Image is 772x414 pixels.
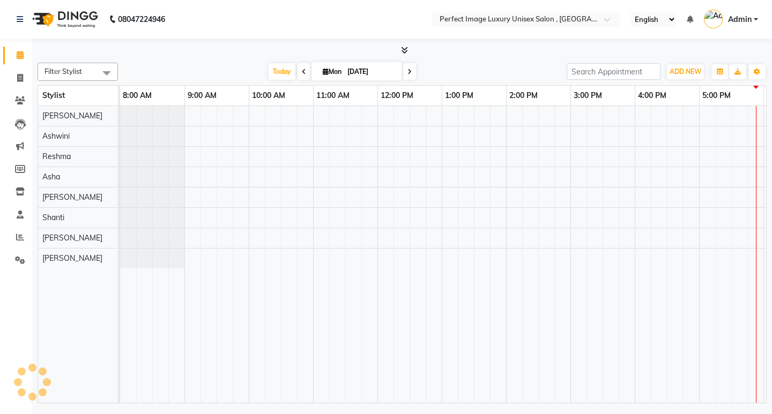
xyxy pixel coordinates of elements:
[700,88,733,103] a: 5:00 PM
[667,64,704,79] button: ADD NEW
[320,67,344,76] span: Mon
[118,4,165,34] b: 08047224946
[567,63,660,80] input: Search Appointment
[378,88,416,103] a: 12:00 PM
[571,88,605,103] a: 3:00 PM
[44,67,82,76] span: Filter Stylist
[120,88,154,103] a: 8:00 AM
[704,10,723,28] img: Admin
[185,88,219,103] a: 9:00 AM
[42,131,70,141] span: Ashwini
[728,14,752,25] span: Admin
[42,233,102,243] span: [PERSON_NAME]
[635,88,669,103] a: 4:00 PM
[344,64,398,80] input: 2025-09-01
[42,213,64,222] span: Shanti
[442,88,476,103] a: 1:00 PM
[670,67,701,76] span: ADD NEW
[507,88,540,103] a: 2:00 PM
[42,91,65,100] span: Stylist
[42,253,102,263] span: [PERSON_NAME]
[269,63,295,80] span: Today
[42,192,102,202] span: [PERSON_NAME]
[42,172,60,182] span: Asha
[249,88,288,103] a: 10:00 AM
[314,88,352,103] a: 11:00 AM
[42,111,102,121] span: [PERSON_NAME]
[27,4,101,34] img: logo
[42,152,71,161] span: Reshma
